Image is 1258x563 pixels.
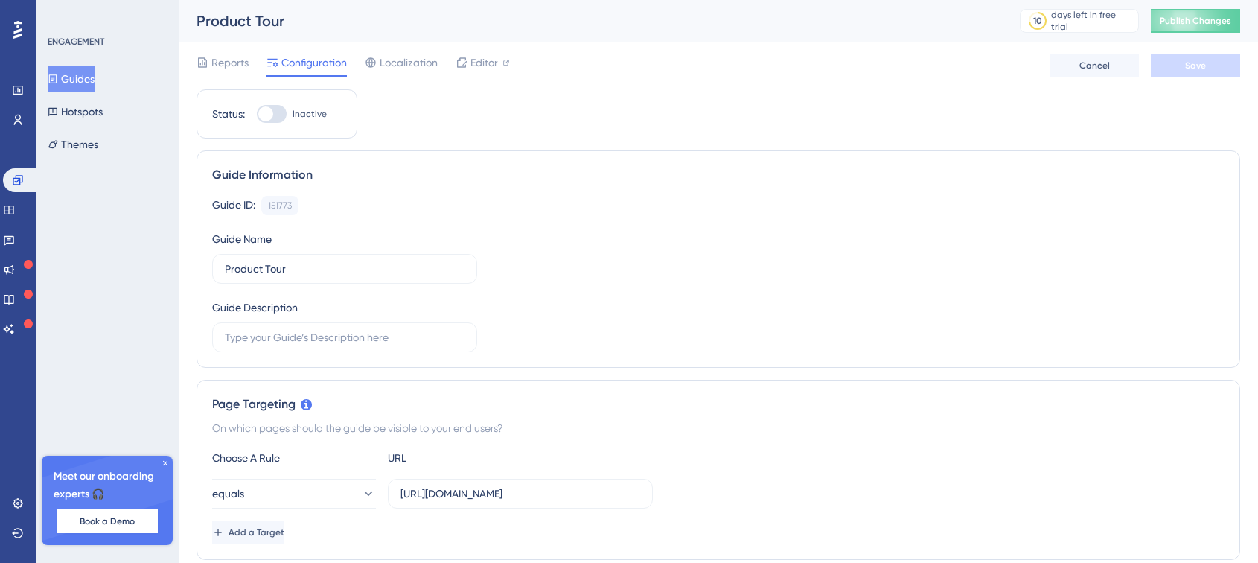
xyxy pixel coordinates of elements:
span: Cancel [1079,60,1110,71]
button: equals [212,479,376,509]
button: Guides [48,66,95,92]
button: Cancel [1050,54,1139,77]
div: URL [388,449,552,467]
div: Page Targeting [212,395,1225,413]
span: Configuration [281,54,347,71]
button: Book a Demo [57,509,158,533]
div: Guide ID: [212,196,255,215]
div: Guide Name [212,230,272,248]
button: Add a Target [212,521,284,544]
div: Guide Description [212,299,298,317]
div: 10 [1033,15,1042,27]
div: days left in free trial [1051,9,1134,33]
div: 151773 [268,200,292,211]
div: Product Tour [197,10,983,31]
span: Add a Target [229,527,284,538]
span: Reports [211,54,249,71]
span: Meet our onboarding experts 🎧 [54,468,161,503]
span: Inactive [293,108,327,120]
input: Type your Guide’s Name here [225,261,464,277]
div: On which pages should the guide be visible to your end users? [212,419,1225,437]
span: Save [1185,60,1206,71]
div: ENGAGEMENT [48,36,104,48]
span: Publish Changes [1160,15,1231,27]
input: Type your Guide’s Description here [225,329,464,346]
span: Editor [470,54,498,71]
div: Guide Information [212,166,1225,184]
input: yourwebsite.com/path [400,486,640,502]
button: Save [1151,54,1240,77]
div: Choose A Rule [212,449,376,467]
button: Hotspots [48,98,103,125]
span: Book a Demo [80,515,135,527]
span: equals [212,485,244,503]
button: Themes [48,131,98,158]
button: Publish Changes [1151,9,1240,33]
span: Localization [380,54,438,71]
div: Status: [212,105,245,123]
